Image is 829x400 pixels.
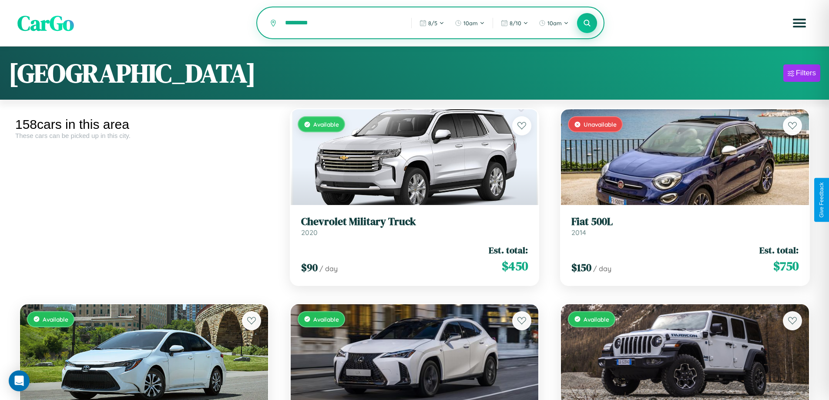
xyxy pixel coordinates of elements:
div: These cars can be picked up in this city. [15,132,273,139]
button: 8/10 [497,16,533,30]
a: Fiat 500L2014 [571,215,799,237]
span: 10am [547,20,562,27]
div: 158 cars in this area [15,117,273,132]
span: Est. total: [759,244,799,256]
span: / day [593,264,611,273]
span: CarGo [17,9,74,37]
span: 10am [463,20,478,27]
div: Give Feedback [819,182,825,218]
button: 10am [534,16,573,30]
span: / day [319,264,338,273]
div: Open Intercom Messenger [9,370,30,391]
span: Available [313,121,339,128]
span: Available [43,316,68,323]
span: $ 90 [301,260,318,275]
h3: Fiat 500L [571,215,799,228]
span: Est. total: [489,244,528,256]
h1: [GEOGRAPHIC_DATA] [9,55,256,91]
span: Available [584,316,609,323]
span: $ 750 [773,257,799,275]
a: Chevrolet Military Truck2020 [301,215,528,237]
span: 2020 [301,228,318,237]
span: $ 450 [502,257,528,275]
span: 8 / 5 [428,20,437,27]
span: Unavailable [584,121,617,128]
span: 2014 [571,228,586,237]
span: 8 / 10 [510,20,521,27]
span: Available [313,316,339,323]
div: Filters [796,69,816,77]
button: Open menu [787,11,812,35]
h3: Chevrolet Military Truck [301,215,528,228]
span: $ 150 [571,260,591,275]
button: Filters [783,64,820,82]
button: 10am [450,16,489,30]
button: 8/5 [415,16,449,30]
